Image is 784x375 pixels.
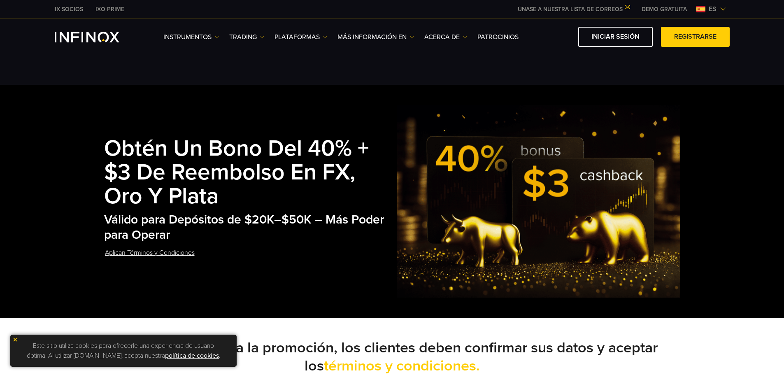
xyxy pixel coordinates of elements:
a: INFINOX Logo [55,32,139,42]
a: Patrocinios [477,32,519,42]
a: PLATAFORMAS [275,32,327,42]
a: ACERCA DE [424,32,467,42]
a: términos y condiciones. [324,357,480,375]
a: INFINOX [89,5,130,14]
a: Instrumentos [163,32,219,42]
a: INFINOX MENU [635,5,693,14]
a: ÚNASE A NUESTRA LISTA DE CORREOS [512,6,635,13]
a: Iniciar sesión [578,27,653,47]
a: TRADING [229,32,264,42]
a: Más información en [337,32,414,42]
span: es [705,4,720,14]
a: Registrarse [661,27,730,47]
a: política de cookies [165,352,219,360]
strong: Obtén un Bono del 40% + $3 de Reembolso en FX, Oro y Plata [104,135,369,210]
strong: Para calificar para la promoción, los clientes deben confirmar sus datos y aceptar los [127,339,658,375]
h2: Válido para Depósitos de $20K–$50K – Más Poder para Operar [104,212,397,242]
a: Aplican Términos y Condiciones [104,243,195,263]
img: yellow close icon [12,337,18,342]
a: INFINOX [49,5,89,14]
p: Este sitio utiliza cookies para ofrecerle una experiencia de usuario óptima. Al utilizar [DOMAIN_... [14,339,233,363]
